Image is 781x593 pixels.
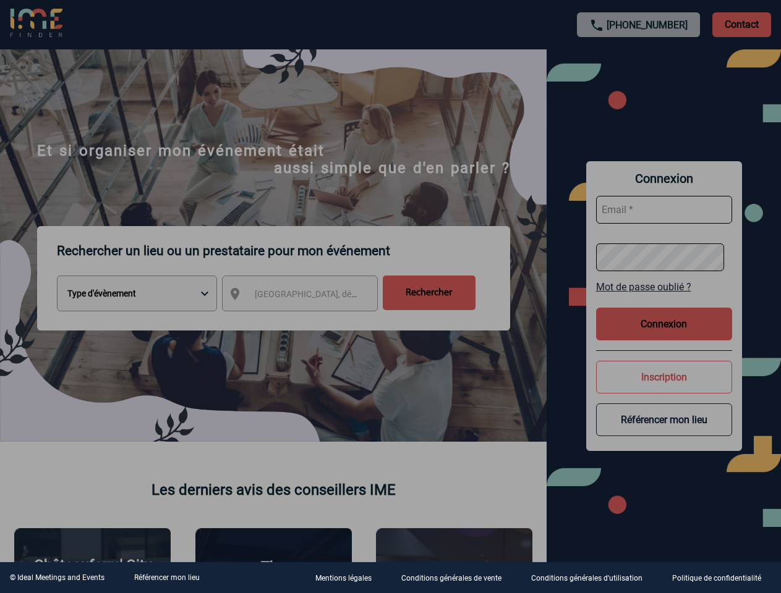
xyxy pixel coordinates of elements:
[672,574,761,583] p: Politique de confidentialité
[531,574,642,583] p: Conditions générales d'utilisation
[401,574,501,583] p: Conditions générales de vente
[391,572,521,584] a: Conditions générales de vente
[315,574,372,583] p: Mentions légales
[305,572,391,584] a: Mentions légales
[521,572,662,584] a: Conditions générales d'utilisation
[134,573,200,582] a: Référencer mon lieu
[10,573,105,582] div: © Ideal Meetings and Events
[662,572,781,584] a: Politique de confidentialité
